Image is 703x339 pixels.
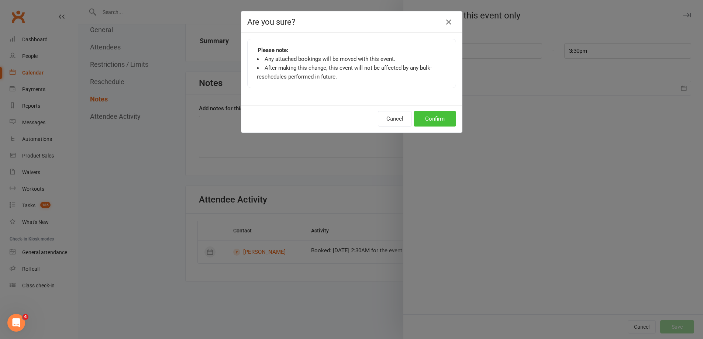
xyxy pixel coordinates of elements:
[258,46,288,55] strong: Please note:
[7,314,25,332] iframe: Intercom live chat
[23,314,28,320] span: 4
[257,63,447,81] li: After making this change, this event will not be affected by any bulk-reschedules performed in fu...
[257,55,447,63] li: Any attached bookings will be moved with this event.
[378,111,412,127] button: Cancel
[414,111,456,127] button: Confirm
[443,16,455,28] button: Close
[247,17,456,27] h4: Are you sure?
